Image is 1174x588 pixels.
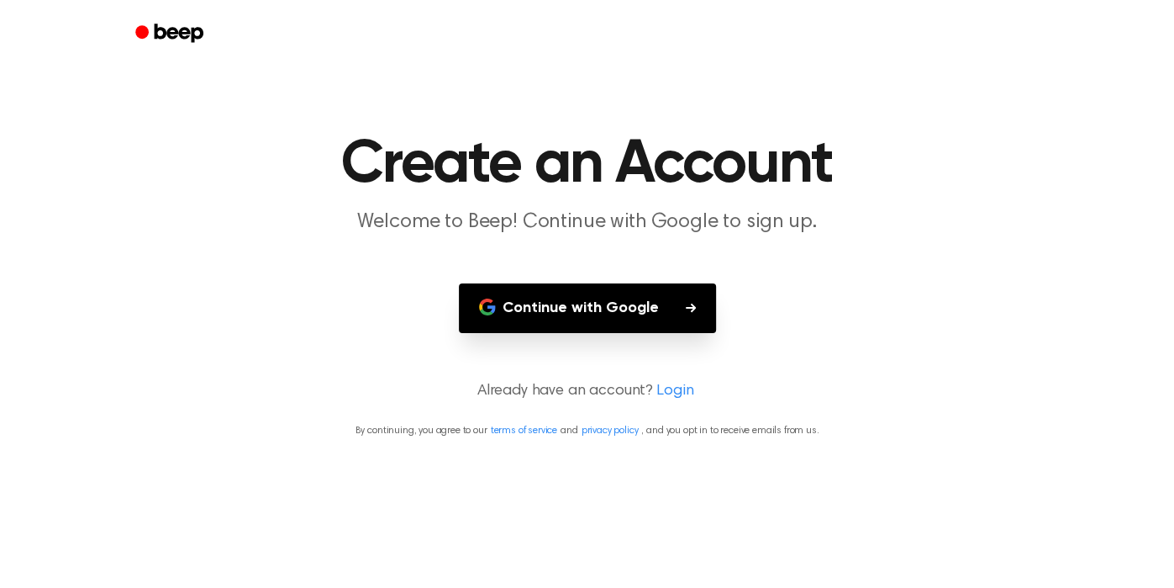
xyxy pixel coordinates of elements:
button: Continue with Google [459,283,716,333]
a: Login [656,380,693,403]
p: By continuing, you agree to our and , and you opt in to receive emails from us. [20,423,1154,438]
h1: Create an Account [157,135,1018,195]
p: Welcome to Beep! Continue with Google to sign up. [265,209,910,236]
a: Beep [124,18,218,50]
a: privacy policy [582,426,639,436]
p: Already have an account? [20,380,1154,403]
a: terms of service [491,426,557,436]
